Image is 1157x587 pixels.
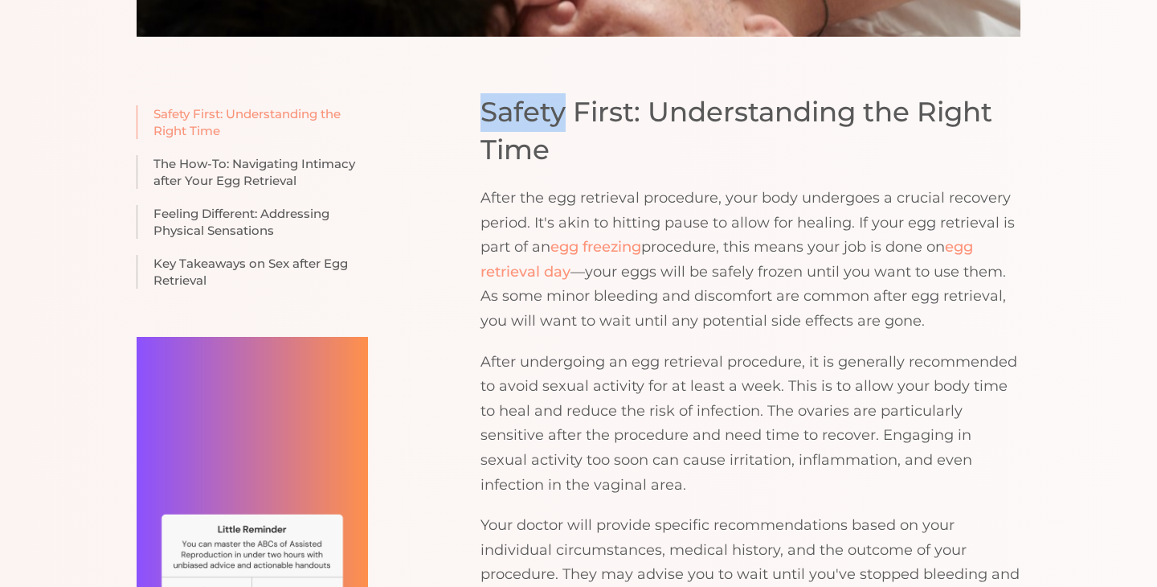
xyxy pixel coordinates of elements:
[550,238,641,256] a: egg freezing
[137,105,368,139] a: Safety First: Understanding the Right Time
[137,155,368,189] a: The How-To: Navigating Intimacy after Your Egg Retrieval
[480,186,1020,334] p: After the egg retrieval procedure, your body undergoes a crucial recovery period. It's akin to hi...
[480,238,973,281] a: egg retrieval day
[480,93,1020,170] h2: Safety First: Understanding the Right Time
[480,350,1020,498] p: After undergoing an egg retrieval procedure, it is generally recommended to avoid sexual activity...
[137,255,368,289] a: Key Takeaways on Sex after Egg Retrieval
[137,205,368,239] a: Feeling Different: Addressing Physical Sensations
